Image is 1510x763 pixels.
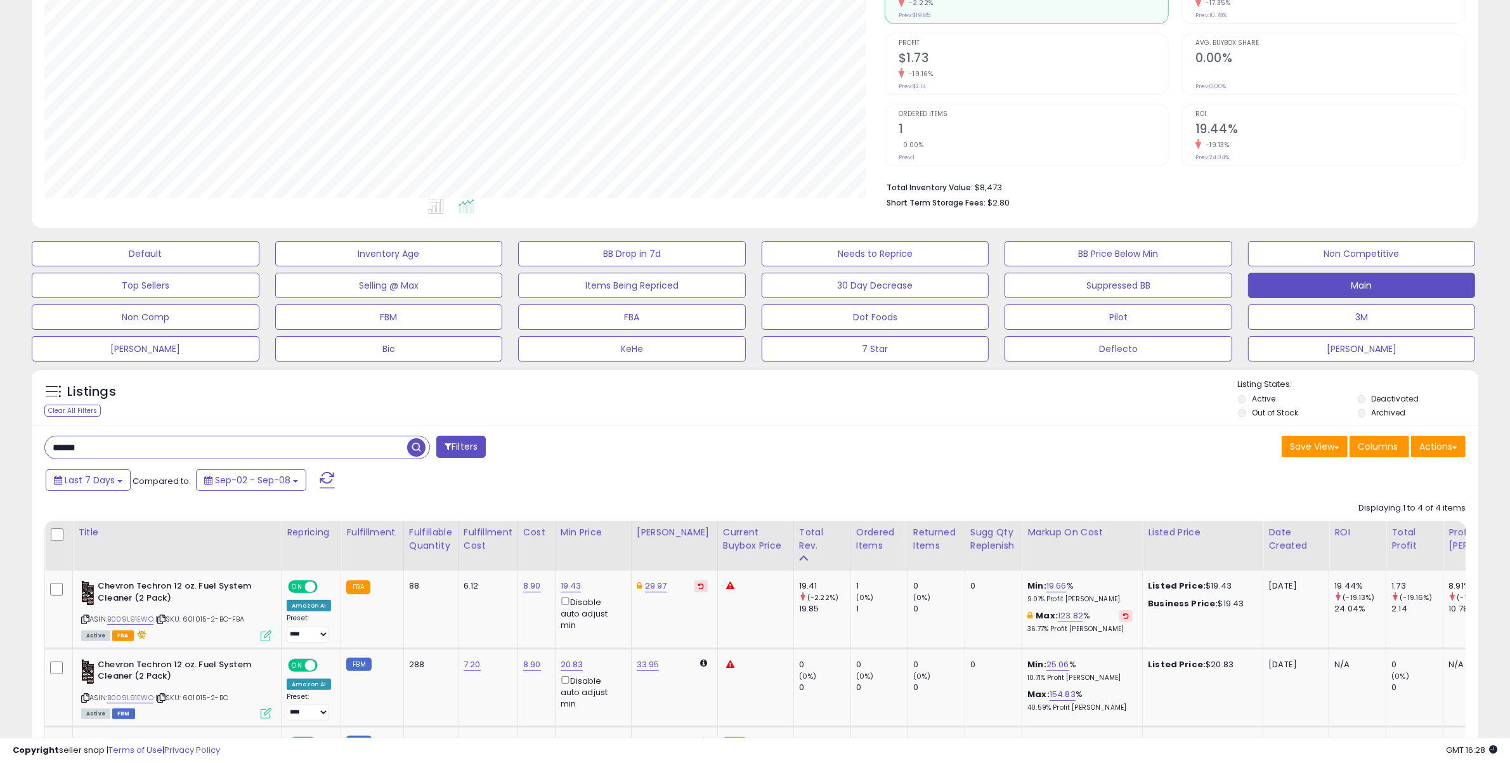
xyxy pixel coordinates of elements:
div: Listed Price [1148,526,1258,539]
div: 0 [970,659,1013,670]
div: ROI [1334,526,1381,539]
div: Displaying 1 to 4 of 4 items [1358,502,1466,514]
button: Deflecto [1005,336,1232,362]
button: Columns [1350,436,1409,457]
div: 288 [409,659,448,670]
h5: Listings [67,383,116,401]
button: Bic [275,336,503,362]
a: B009L91EWO [107,614,153,625]
div: 2.14 [1391,603,1443,615]
b: Chevron Techron 12 oz. Fuel System Cleaner (2 Pack) [98,659,252,686]
span: Avg. Buybox Share [1195,40,1465,47]
b: Chevron Techron 12 oz. Fuel System Cleaner (2 Pack) [98,580,252,607]
button: Non Competitive [1248,241,1476,266]
p: 36.77% Profit [PERSON_NAME] [1027,625,1133,634]
div: 19.44% [1334,580,1386,592]
div: Ordered Items [856,526,902,552]
button: BB Drop in 7d [518,241,746,266]
div: Total Rev. [799,526,845,552]
label: Out of Stock [1252,407,1298,418]
a: 154.83 [1050,688,1076,701]
a: 123.82 [1058,610,1083,622]
small: (0%) [913,592,931,603]
button: Top Sellers [32,273,259,298]
div: $19.43 [1148,598,1253,610]
small: Prev: $19.85 [899,11,930,19]
span: Profit [899,40,1168,47]
span: 2025-09-16 16:28 GMT [1446,744,1497,756]
a: 33.95 [637,658,660,671]
button: Needs to Reprice [762,241,989,266]
button: [PERSON_NAME] [1248,336,1476,362]
div: 0 [856,659,908,670]
b: Max: [1036,610,1058,622]
img: 51I2GiHMgDL._SL40_.jpg [81,580,94,606]
button: Save View [1282,436,1348,457]
b: Min: [1027,580,1046,592]
div: 6.12 [464,580,508,592]
div: Date Created [1268,526,1324,552]
div: Current Buybox Price [723,526,788,552]
div: [DATE] [1268,659,1319,670]
span: Columns [1358,440,1398,453]
b: Total Inventory Value: [887,182,973,193]
i: hazardous material [134,630,147,639]
button: BB Price Below Min [1005,241,1232,266]
div: Repricing [287,526,335,539]
button: Selling @ Max [275,273,503,298]
small: (-17.35%) [1457,592,1490,603]
a: 8.90 [523,580,541,592]
button: FBA [518,304,746,330]
small: FBM [346,658,371,671]
p: 10.71% Profit [PERSON_NAME] [1027,674,1133,682]
a: 8.90 [523,658,541,671]
span: ON [289,582,305,592]
div: 88 [409,580,448,592]
small: Prev: $2.14 [899,82,926,90]
small: (0%) [856,592,874,603]
div: % [1027,689,1133,712]
label: Active [1252,393,1275,404]
button: Filters [436,436,486,458]
a: 19.66 [1046,580,1067,592]
div: 0 [799,682,850,693]
small: (0%) [913,671,931,681]
div: 19.85 [799,603,850,615]
small: -19.13% [1201,140,1230,150]
b: Business Price: [1148,597,1218,610]
div: 1 [856,603,908,615]
div: Preset: [287,693,331,721]
button: Main [1248,273,1476,298]
div: Preset: [287,614,331,642]
div: Clear All Filters [44,405,101,417]
div: 0 [913,603,965,615]
button: Default [32,241,259,266]
div: 0 [1391,659,1443,670]
button: Items Being Repriced [518,273,746,298]
button: Actions [1411,436,1466,457]
small: (-19.16%) [1400,592,1433,603]
div: Fulfillment Cost [464,526,512,552]
li: $8,473 [887,179,1456,194]
span: | SKU: 601015-2-BC [155,693,228,703]
a: 20.83 [561,658,583,671]
button: Last 7 Days [46,469,131,491]
div: Min Price [561,526,626,539]
small: (0%) [799,671,817,681]
span: $2.80 [987,197,1010,209]
p: Listing States: [1238,379,1478,391]
a: 19.43 [561,580,582,592]
th: The percentage added to the cost of goods (COGS) that forms the calculator for Min & Max prices. [1022,521,1143,571]
div: $20.83 [1148,659,1253,670]
a: B009L91EWO [107,693,153,703]
div: 0 [1391,682,1443,693]
button: Inventory Age [275,241,503,266]
div: Cost [523,526,550,539]
h2: 0.00% [1195,51,1465,68]
h2: 1 [899,122,1168,139]
button: 30 Day Decrease [762,273,989,298]
small: (-19.13%) [1343,592,1375,603]
button: Pilot [1005,304,1232,330]
small: -19.16% [904,69,934,79]
div: 24.04% [1334,603,1386,615]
